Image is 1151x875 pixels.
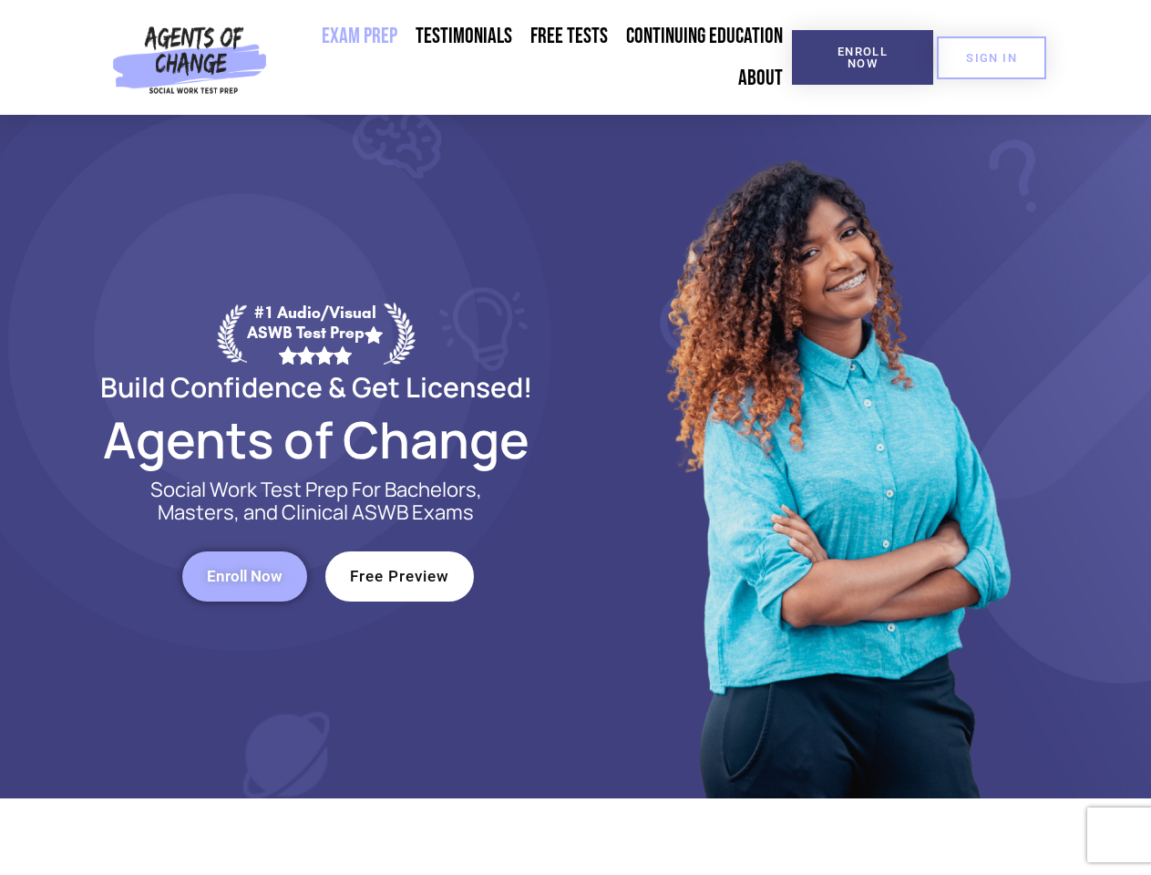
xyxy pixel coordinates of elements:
span: Enroll Now [821,46,904,69]
a: Enroll Now [792,30,933,85]
a: Continuing Education [617,15,792,57]
a: About [729,57,792,99]
a: Free Tests [521,15,617,57]
a: Exam Prep [313,15,406,57]
span: Free Preview [350,569,449,584]
p: Social Work Test Prep For Bachelors, Masters, and Clinical ASWB Exams [129,479,503,524]
img: Website Image 1 (1) [653,115,1018,798]
a: Testimonials [406,15,521,57]
a: SIGN IN [937,36,1046,79]
a: Free Preview [325,551,474,602]
a: Enroll Now [182,551,307,602]
h2: Build Confidence & Get Licensed! [57,374,576,400]
h2: Agents of Change [57,418,576,460]
span: SIGN IN [966,52,1017,64]
div: #1 Audio/Visual ASWB Test Prep [247,303,384,364]
nav: Menu [274,15,792,99]
span: Enroll Now [207,569,283,584]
